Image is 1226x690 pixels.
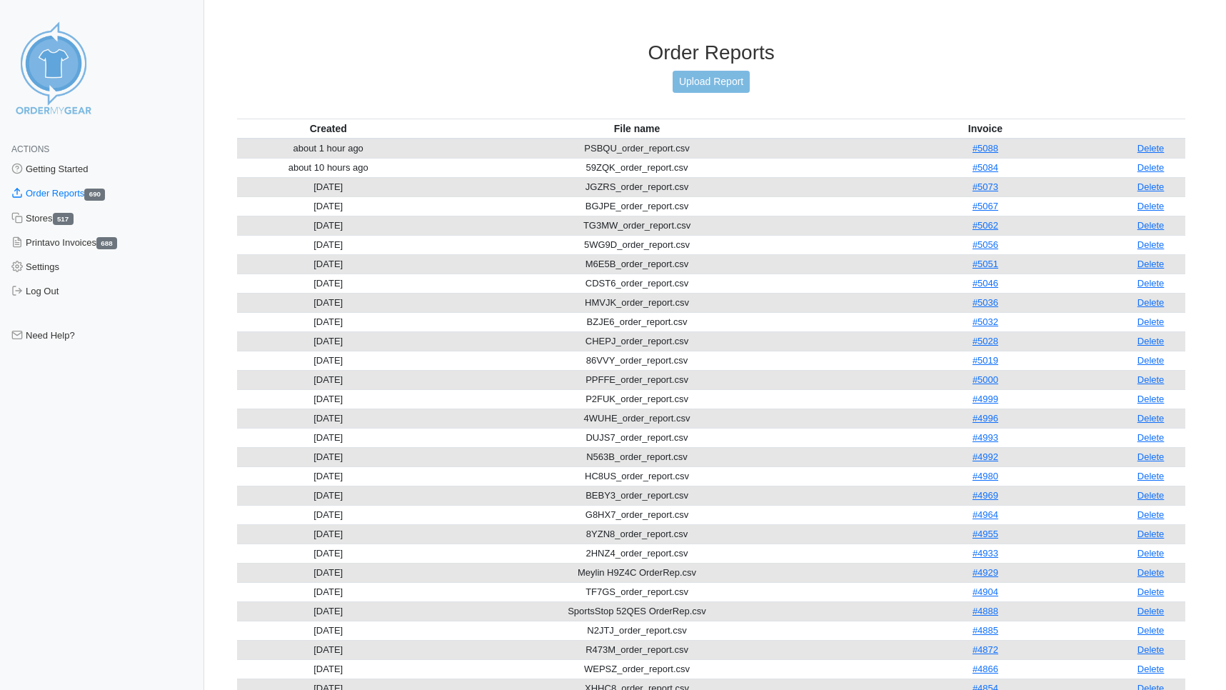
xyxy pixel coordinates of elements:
[973,509,998,520] a: #4964
[419,331,855,351] td: CHEPJ_order_report.csv
[1137,278,1165,289] a: Delete
[419,428,855,447] td: DUJS7_order_report.csv
[419,447,855,466] td: N563B_order_report.csv
[237,447,419,466] td: [DATE]
[1137,336,1165,346] a: Delete
[419,621,855,640] td: N2JTJ_order_report.csv
[973,259,998,269] a: #5051
[973,567,998,578] a: #4929
[973,297,998,308] a: #5036
[237,466,419,486] td: [DATE]
[419,274,855,293] td: CDST6_order_report.csv
[973,278,998,289] a: #5046
[237,601,419,621] td: [DATE]
[1137,567,1165,578] a: Delete
[237,524,419,544] td: [DATE]
[237,293,419,312] td: [DATE]
[237,409,419,428] td: [DATE]
[419,177,855,196] td: JGZRS_order_report.csv
[419,409,855,428] td: 4WUHE_order_report.csv
[973,394,998,404] a: #4999
[237,389,419,409] td: [DATE]
[419,563,855,582] td: Meylin H9Z4C OrderRep.csv
[1137,529,1165,539] a: Delete
[237,640,419,659] td: [DATE]
[973,316,998,327] a: #5032
[419,486,855,505] td: BEBY3_order_report.csv
[973,201,998,211] a: #5067
[419,544,855,563] td: 2HNZ4_order_report.csv
[237,196,419,216] td: [DATE]
[973,471,998,481] a: #4980
[973,625,998,636] a: #4885
[419,312,855,331] td: BZJE6_order_report.csv
[419,216,855,235] td: TG3MW_order_report.csv
[1137,548,1165,559] a: Delete
[973,644,998,655] a: #4872
[237,216,419,235] td: [DATE]
[1137,664,1165,674] a: Delete
[855,119,1116,139] th: Invoice
[237,41,1185,65] h3: Order Reports
[1137,413,1165,424] a: Delete
[1137,374,1165,385] a: Delete
[973,413,998,424] a: #4996
[419,505,855,524] td: G8HX7_order_report.csv
[53,213,74,225] span: 517
[1137,239,1165,250] a: Delete
[237,139,419,159] td: about 1 hour ago
[973,606,998,616] a: #4888
[11,144,49,154] span: Actions
[1137,432,1165,443] a: Delete
[973,529,998,539] a: #4955
[973,355,998,366] a: #5019
[973,432,998,443] a: #4993
[237,505,419,524] td: [DATE]
[1137,625,1165,636] a: Delete
[419,235,855,254] td: 5WG9D_order_report.csv
[1137,297,1165,308] a: Delete
[1137,490,1165,501] a: Delete
[237,235,419,254] td: [DATE]
[1137,162,1165,173] a: Delete
[84,189,105,201] span: 690
[419,139,855,159] td: PSBQU_order_report.csv
[237,312,419,331] td: [DATE]
[237,544,419,563] td: [DATE]
[419,119,855,139] th: File name
[237,582,419,601] td: [DATE]
[1137,355,1165,366] a: Delete
[973,336,998,346] a: #5028
[237,370,419,389] td: [DATE]
[419,293,855,312] td: HMVJK_order_report.csv
[1137,259,1165,269] a: Delete
[419,254,855,274] td: M6E5B_order_report.csv
[973,239,998,250] a: #5056
[237,177,419,196] td: [DATE]
[973,490,998,501] a: #4969
[237,254,419,274] td: [DATE]
[419,466,855,486] td: HC8US_order_report.csv
[1137,181,1165,192] a: Delete
[419,640,855,659] td: R473M_order_report.csv
[237,486,419,505] td: [DATE]
[973,664,998,674] a: #4866
[1137,451,1165,462] a: Delete
[973,451,998,462] a: #4992
[1137,316,1165,327] a: Delete
[237,428,419,447] td: [DATE]
[1137,586,1165,597] a: Delete
[96,237,117,249] span: 688
[237,659,419,679] td: [DATE]
[237,158,419,177] td: about 10 hours ago
[419,582,855,601] td: TF7GS_order_report.csv
[419,370,855,389] td: PPFFE_order_report.csv
[973,181,998,192] a: #5073
[1137,143,1165,154] a: Delete
[237,563,419,582] td: [DATE]
[1137,606,1165,616] a: Delete
[419,659,855,679] td: WEPSZ_order_report.csv
[973,548,998,559] a: #4933
[1137,644,1165,655] a: Delete
[419,524,855,544] td: 8YZN8_order_report.csv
